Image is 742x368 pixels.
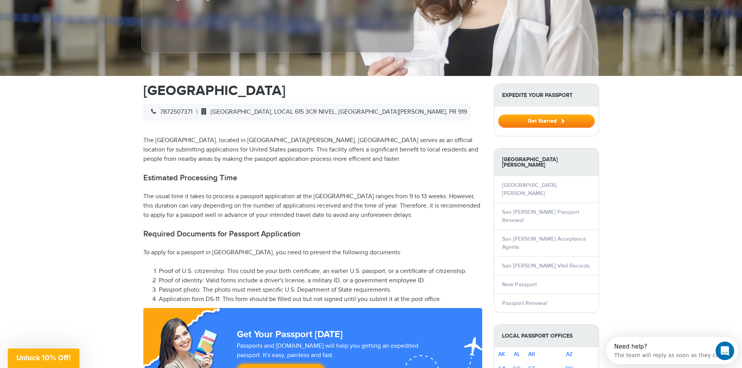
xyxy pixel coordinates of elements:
strong: Expedite Your Passport [494,84,599,106]
iframe: Intercom live chat [716,342,734,360]
p: The [GEOGRAPHIC_DATA], located in [GEOGRAPHIC_DATA][PERSON_NAME], [GEOGRAPHIC_DATA] serves as an ... [143,136,482,164]
div: Need help? [8,7,116,13]
strong: Local Passport Offices [494,325,599,347]
div: Open Intercom Messenger [3,3,139,25]
span: [GEOGRAPHIC_DATA], LOCAL 615 3CR NIVEL, [GEOGRAPHIC_DATA][PERSON_NAME], PR 919 [197,108,467,116]
a: New Passport [502,281,537,288]
li: Proof of identity: Valid forms include a driver's license, a military ID, or a government employe... [159,276,482,285]
div: The team will reply as soon as they can [8,13,116,21]
p: To apply for a passport in [GEOGRAPHIC_DATA], you need to present the following documents: [143,248,482,257]
li: Passport photo: The photo must meet specific U.S. Department of State requirements. [159,285,482,295]
a: San [PERSON_NAME] Vital Records [502,262,590,269]
div: Unlock 10% Off! [8,349,79,368]
a: San [PERSON_NAME] Acceptance Agents [502,236,586,250]
span: 7872507371 [147,108,192,116]
iframe: Customer reviews powered by Trustpilot [159,5,217,44]
h2: Required Documents for Passport Application [143,229,482,239]
a: AK [498,351,505,357]
a: Passport Renewal [502,300,547,306]
iframe: Intercom live chat discovery launcher [606,337,738,364]
a: AR [528,351,535,357]
h2: Estimated Processing Time [143,173,482,183]
li: Proof of U.S. citizenship: This could be your birth certificate, an earlier U.S. passport, or a c... [159,267,482,276]
li: Application form DS-11: This form should be filled out but not signed until you submit it at the ... [159,295,482,304]
a: San [PERSON_NAME] Passport Renewal [502,209,579,224]
strong: Get Your Passport [DATE] [237,329,343,340]
strong: [GEOGRAPHIC_DATA][PERSON_NAME] [494,148,599,176]
div: | [143,104,471,121]
a: [GEOGRAPHIC_DATA][PERSON_NAME] [502,182,557,197]
a: AZ [566,351,573,357]
p: The usual time it takes to process a passport application at the [GEOGRAPHIC_DATA] ranges from 9 ... [143,192,482,220]
span: Unlock 10% Off! [16,354,71,362]
button: Get Started [498,114,595,128]
a: AL [514,351,520,357]
a: Get Started [498,118,595,124]
h1: [GEOGRAPHIC_DATA] [143,84,482,98]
